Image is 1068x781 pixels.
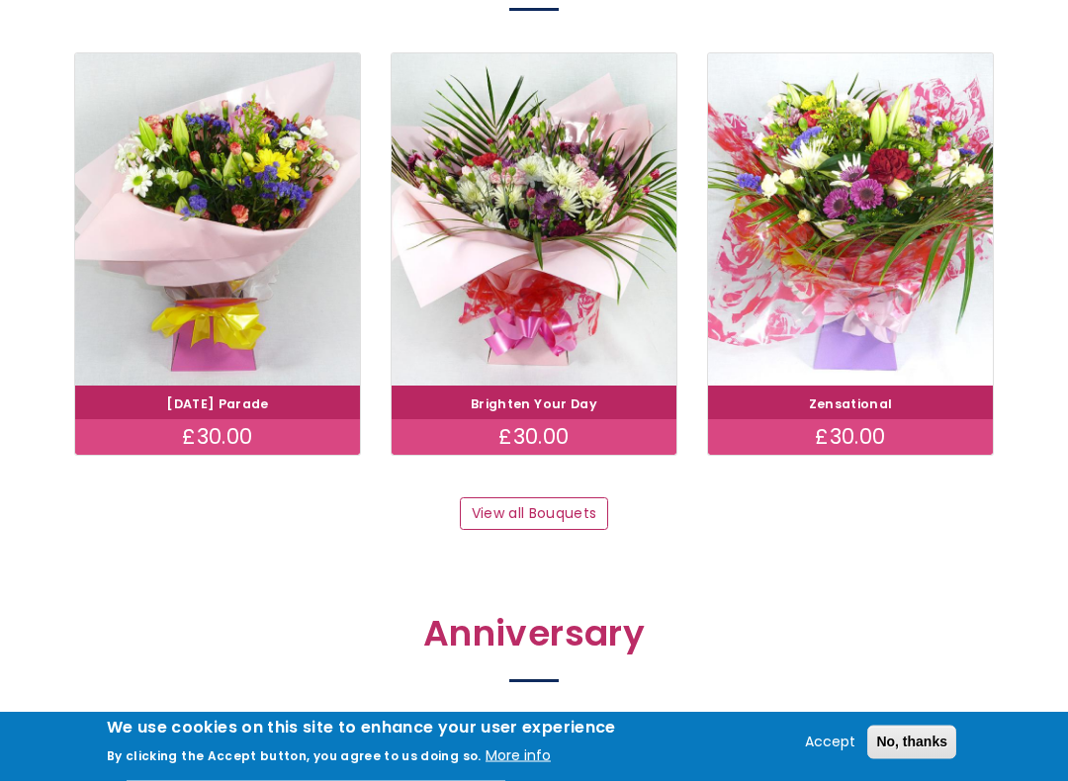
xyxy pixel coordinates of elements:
[75,420,360,456] div: £30.00
[104,614,964,666] h2: Anniversary
[797,731,863,754] button: Accept
[166,396,269,413] a: [DATE] Parade
[708,54,993,387] img: Zensational
[708,420,993,456] div: £30.00
[107,717,616,738] h2: We use cookies on this site to enhance your user experience
[392,420,676,456] div: £30.00
[867,726,956,759] button: No, thanks
[460,498,608,532] a: View all Bouquets
[107,747,482,764] p: By clicking the Accept button, you agree to us doing so.
[392,54,676,387] img: Brighten Your Day
[75,54,360,387] img: Carnival Parade
[809,396,893,413] a: Zensational
[486,744,551,768] button: More info
[471,396,597,413] a: Brighten Your Day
